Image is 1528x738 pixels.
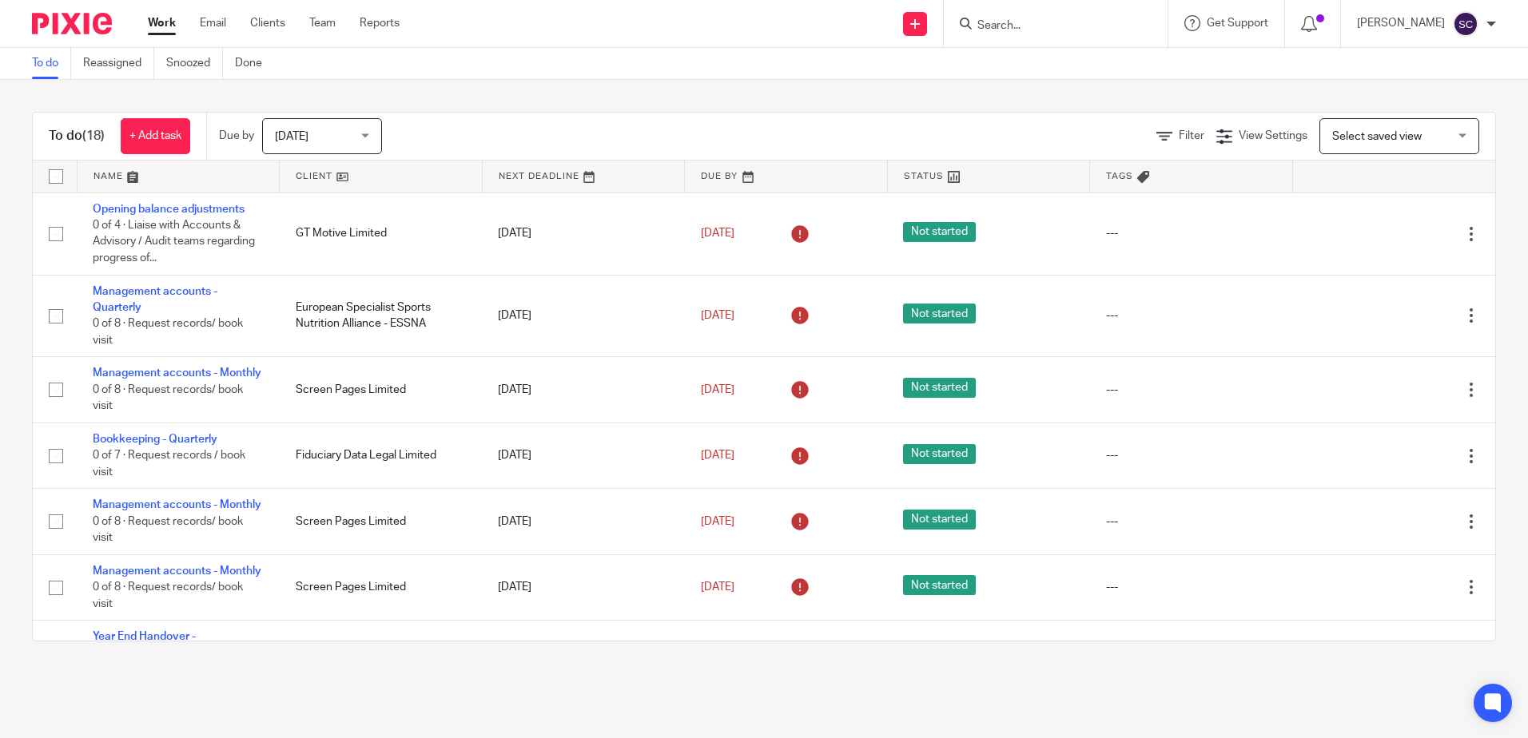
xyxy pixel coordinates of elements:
[82,129,105,142] span: (18)
[903,378,976,398] span: Not started
[1179,130,1204,141] span: Filter
[235,48,274,79] a: Done
[482,423,685,488] td: [DATE]
[701,228,734,239] span: [DATE]
[1239,130,1307,141] span: View Settings
[701,581,734,593] span: [DATE]
[1106,172,1133,181] span: Tags
[701,516,734,527] span: [DATE]
[1106,514,1277,530] div: ---
[280,621,483,719] td: Imaginakery Limited
[1106,447,1277,463] div: ---
[1207,18,1268,29] span: Get Support
[976,19,1120,34] input: Search
[275,131,308,142] span: [DATE]
[309,15,336,31] a: Team
[280,192,483,275] td: GT Motive Limited
[280,275,483,357] td: European Specialist Sports Nutrition Alliance - ESSNA
[1453,11,1478,37] img: svg%3E
[482,357,685,423] td: [DATE]
[280,489,483,554] td: Screen Pages Limited
[360,15,400,31] a: Reports
[250,15,285,31] a: Clients
[121,118,190,154] a: + Add task
[219,128,254,144] p: Due by
[280,554,483,620] td: Screen Pages Limited
[1106,579,1277,595] div: ---
[701,310,734,321] span: [DATE]
[93,450,245,478] span: 0 of 7 · Request records / book visit
[1106,225,1277,241] div: ---
[903,304,976,323] span: Not started
[1106,382,1277,398] div: ---
[93,516,243,544] span: 0 of 8 · Request records/ book visit
[49,128,105,145] h1: To do
[93,318,243,346] span: 0 of 8 · Request records/ book visit
[482,621,685,719] td: [DATE]
[83,48,154,79] a: Reassigned
[148,15,176,31] a: Work
[1357,15,1445,31] p: [PERSON_NAME]
[93,581,243,609] span: 0 of 8 · Request records/ book visit
[32,13,112,34] img: Pixie
[701,384,734,395] span: [DATE]
[903,510,976,530] span: Not started
[280,357,483,423] td: Screen Pages Limited
[93,565,261,577] a: Management accounts - Monthly
[903,222,976,242] span: Not started
[93,499,261,510] a: Management accounts - Monthly
[93,434,217,445] a: Bookkeeping - Quarterly
[482,275,685,357] td: [DATE]
[200,15,226,31] a: Email
[701,450,734,461] span: [DATE]
[903,444,976,464] span: Not started
[482,192,685,275] td: [DATE]
[93,204,245,215] a: Opening balance adjustments
[93,220,255,264] span: 0 of 4 · Liaise with Accounts & Advisory / Audit teams regarding progress of...
[482,554,685,620] td: [DATE]
[903,575,976,595] span: Not started
[1106,307,1277,323] div: ---
[93,384,243,412] span: 0 of 8 · Request records/ book visit
[93,286,217,313] a: Management accounts - Quarterly
[280,423,483,488] td: Fiduciary Data Legal Limited
[93,367,261,379] a: Management accounts - Monthly
[482,489,685,554] td: [DATE]
[166,48,223,79] a: Snoozed
[93,631,196,658] a: Year End Handover - Accounts/Audit/Tax
[32,48,71,79] a: To do
[1332,131,1422,142] span: Select saved view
